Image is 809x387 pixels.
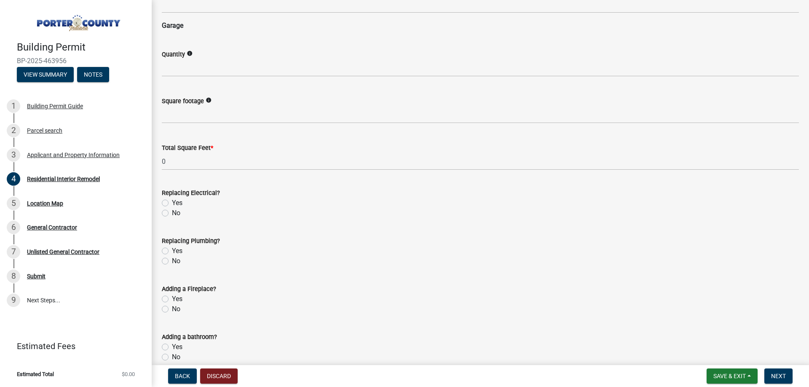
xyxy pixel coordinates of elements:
[172,246,182,256] label: Yes
[162,21,183,29] strong: Garage
[27,176,100,182] div: Residential Interior Remodel
[172,304,180,314] label: No
[7,245,20,259] div: 7
[172,256,180,266] label: No
[162,145,213,151] label: Total Square Feet
[172,208,180,218] label: No
[162,190,220,196] label: Replacing Electrical?
[713,373,746,379] span: Save & Exit
[162,99,204,104] label: Square footage
[175,373,190,379] span: Back
[7,221,20,234] div: 6
[17,57,135,65] span: BP-2025-463956
[122,371,135,377] span: $0.00
[707,368,758,384] button: Save & Exit
[7,270,20,283] div: 8
[77,67,109,82] button: Notes
[17,371,54,377] span: Estimated Total
[172,342,182,352] label: Yes
[27,103,83,109] div: Building Permit Guide
[162,52,185,58] label: Quantity
[17,67,74,82] button: View Summary
[17,72,74,78] wm-modal-confirm: Summary
[17,41,145,53] h4: Building Permit
[17,9,138,32] img: Porter County, Indiana
[206,97,212,103] i: info
[7,148,20,162] div: 3
[7,124,20,137] div: 2
[200,368,238,384] button: Discard
[764,368,793,384] button: Next
[27,200,63,206] div: Location Map
[172,294,182,304] label: Yes
[27,224,77,230] div: General Contractor
[7,197,20,210] div: 5
[162,238,220,244] label: Replacing Plumbing?
[27,273,46,279] div: Submit
[7,99,20,113] div: 1
[172,198,182,208] label: Yes
[771,373,786,379] span: Next
[172,352,180,362] label: No
[7,338,138,355] a: Estimated Fees
[77,72,109,78] wm-modal-confirm: Notes
[7,172,20,186] div: 4
[162,334,217,340] label: Adding a bathroom?
[27,249,99,255] div: Unlisted General Contractor
[162,286,216,292] label: Adding a Fireplace?
[7,294,20,307] div: 9
[27,152,120,158] div: Applicant and Property Information
[168,368,197,384] button: Back
[187,51,193,56] i: info
[27,128,62,133] div: Parcel search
